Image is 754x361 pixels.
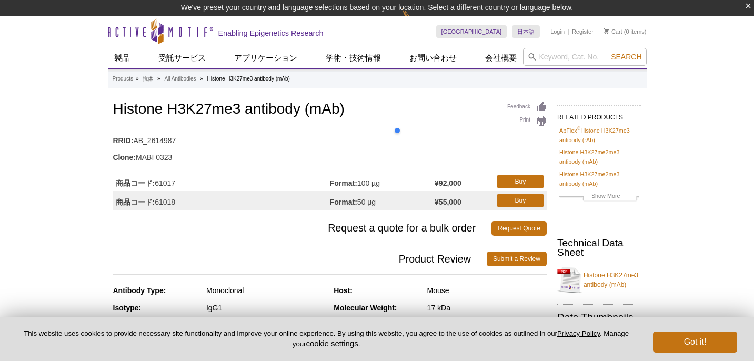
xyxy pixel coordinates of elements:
[136,76,139,82] li: »
[206,286,326,295] div: Monoclonal
[152,48,212,68] a: 受託サービス
[523,48,647,66] input: Keyword, Cat. No.
[113,74,133,84] a: Products
[319,48,387,68] a: 学術・技術情報
[479,48,523,68] a: 会社概要
[330,197,357,207] strong: Format:
[108,48,136,68] a: 製品
[113,252,487,266] span: Product Review
[17,329,636,349] p: This website uses cookies to provide necessary site functionality and improve your online experie...
[435,178,461,188] strong: ¥92,000
[436,25,507,38] a: [GEOGRAPHIC_DATA]
[557,329,600,337] a: Privacy Policy
[550,28,565,35] a: Login
[653,332,737,353] button: Got it!
[116,178,155,188] strong: 商品コード:
[330,178,357,188] strong: Format:
[113,172,330,191] td: 61017
[611,53,641,61] span: Search
[218,28,324,38] h2: Enabling Epigenetics Research
[113,304,142,312] strong: Isotype:
[306,339,358,348] button: cookie settings
[113,101,547,119] h1: Histone H3K27me3 antibody (mAb)
[113,129,547,146] td: AB_2614987
[608,52,645,62] button: Search
[330,191,435,210] td: 50 µg
[164,74,196,84] a: All Antibodies
[113,136,134,145] strong: RRID:
[491,221,547,236] a: Request Quote
[604,28,622,35] a: Cart
[334,304,397,312] strong: Molecular Weight:
[157,76,160,82] li: »
[557,238,641,257] h2: Technical Data Sheet
[402,8,430,33] img: Change Here
[113,153,136,162] strong: Clone:
[497,194,544,207] a: Buy
[334,286,353,295] strong: Host:
[228,48,304,68] a: アプリケーション
[330,172,435,191] td: 100 µg
[427,303,547,313] div: 17 kDa
[604,25,647,38] li: (0 items)
[577,126,581,131] sup: ®
[507,115,547,127] a: Print
[113,146,547,163] td: MABI 0323
[200,76,203,82] li: »
[207,76,290,82] li: Histone H3K27me3 antibody (mAb)
[559,126,639,145] a: AbFlex®Histone H3K27me3 antibody (rAb)
[435,197,461,207] strong: ¥55,000
[143,74,153,84] a: 抗体
[507,101,547,113] a: Feedback
[116,197,155,207] strong: 商品コード:
[572,28,594,35] a: Register
[206,303,326,313] div: IgG1
[113,191,330,210] td: 61018
[559,169,639,188] a: Histone H3K27me2me3 antibody (mAb)
[113,221,492,236] span: Request a quote for a bulk order
[557,105,641,124] h2: RELATED PRODUCTS
[568,25,569,38] li: |
[497,175,544,188] a: Buy
[512,25,540,38] a: 日本語
[604,28,609,34] img: Your Cart
[559,147,639,166] a: Histone H3K27me2me3 antibody (mAb)
[113,286,166,295] strong: Antibody Type:
[559,191,639,203] a: Show More
[403,48,463,68] a: お問い合わせ
[557,313,641,322] h2: Data Thumbnails
[427,286,547,295] div: Mouse
[487,252,547,266] a: Submit a Review
[557,264,641,296] a: Histone H3K27me3 antibody (mAb)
